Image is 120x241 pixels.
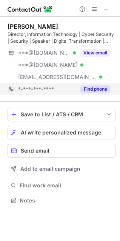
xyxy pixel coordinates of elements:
[18,62,78,68] span: ***@[DOMAIN_NAME]
[8,108,115,121] button: save-profile-one-click
[8,162,115,176] button: Add to email campaign
[8,31,115,45] div: Director, Information Technology | Cyber Security | Security | Speaker | Digital Transformation |...
[8,195,115,206] button: Notes
[8,126,115,139] button: AI write personalized message
[18,49,70,56] span: ***@[DOMAIN_NAME]
[21,130,101,136] span: AI write personalized message
[8,5,53,14] img: ContactOut v5.3.10
[20,197,112,204] span: Notes
[80,49,110,57] button: Reveal Button
[21,148,49,154] span: Send email
[20,166,80,172] span: Add to email campaign
[8,144,115,158] button: Send email
[20,182,112,189] span: Find work email
[18,74,97,80] span: [EMAIL_ADDRESS][DOMAIN_NAME]
[21,111,102,117] div: Save to List / ATS / CRM
[80,85,110,93] button: Reveal Button
[8,180,115,191] button: Find work email
[8,23,58,30] div: [PERSON_NAME]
